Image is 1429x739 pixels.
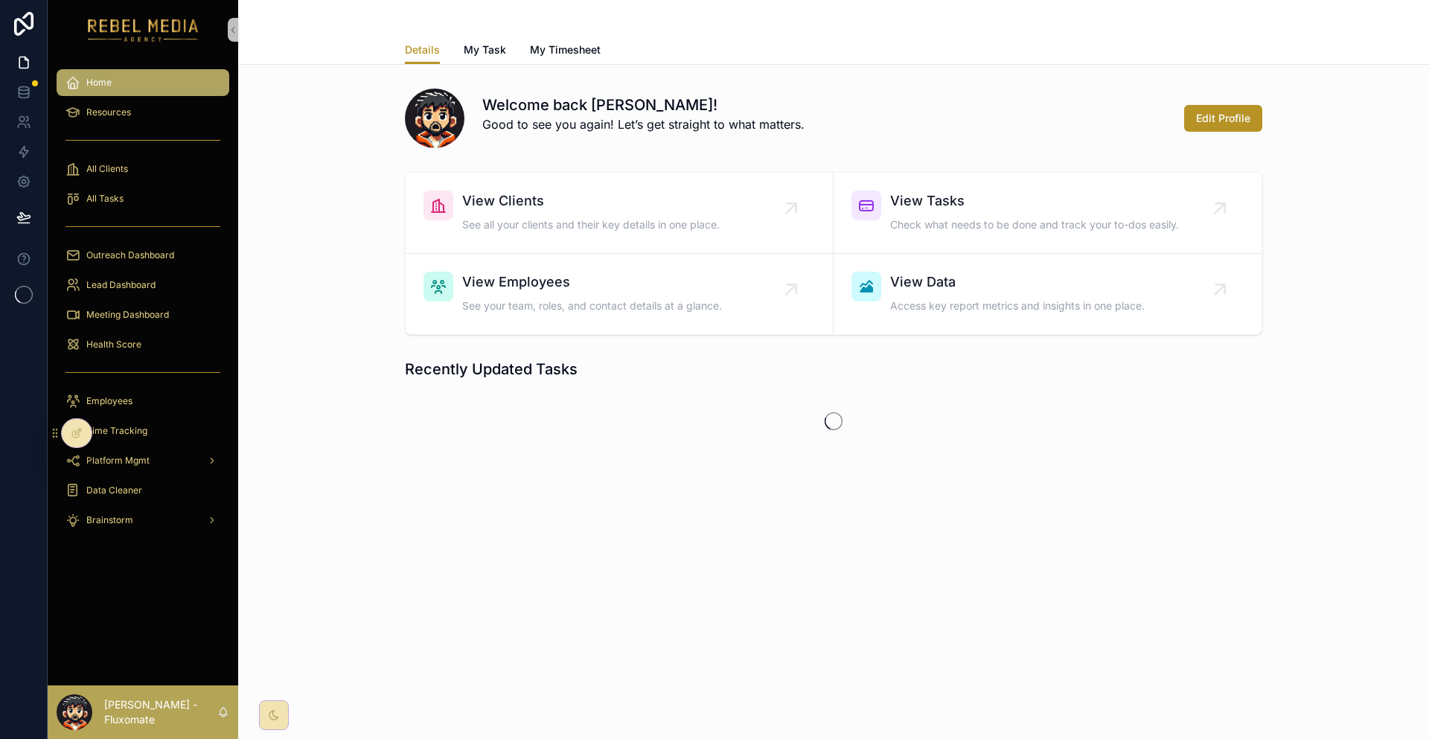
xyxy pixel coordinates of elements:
[1184,105,1262,132] button: Edit Profile
[86,309,169,321] span: Meeting Dashboard
[104,697,217,727] p: [PERSON_NAME] - Fluxomate
[405,36,440,65] a: Details
[86,249,174,261] span: Outreach Dashboard
[57,99,229,126] a: Resources
[462,298,722,313] span: See your team, roles, and contact details at a glance.
[86,455,150,467] span: Platform Mgmt
[464,36,506,66] a: My Task
[405,359,578,380] h1: Recently Updated Tasks
[406,254,834,334] a: View EmployeesSee your team, roles, and contact details at a glance.
[834,173,1262,254] a: View TasksCheck what needs to be done and track your to-dos easily.
[890,217,1179,232] span: Check what needs to be done and track your to-dos easily.
[57,447,229,474] a: Platform Mgmt
[57,272,229,298] a: Lead Dashboard
[86,106,131,118] span: Resources
[86,279,156,291] span: Lead Dashboard
[464,42,506,57] span: My Task
[834,254,1262,334] a: View DataAccess key report metrics and insights in one place.
[86,163,128,175] span: All Clients
[482,95,805,115] h1: Welcome back [PERSON_NAME]!
[890,191,1179,211] span: View Tasks
[890,272,1145,292] span: View Data
[48,60,238,551] div: scrollable content
[86,77,112,89] span: Home
[88,18,199,42] img: App logo
[462,191,720,211] span: View Clients
[57,418,229,444] a: Time Tracking
[57,477,229,504] a: Data Cleaner
[57,388,229,415] a: Employees
[86,425,147,437] span: Time Tracking
[86,339,141,351] span: Health Score
[57,69,229,96] a: Home
[86,193,124,205] span: All Tasks
[405,42,440,57] span: Details
[462,217,720,232] span: See all your clients and their key details in one place.
[57,331,229,358] a: Health Score
[890,298,1145,313] span: Access key report metrics and insights in one place.
[462,272,722,292] span: View Employees
[57,242,229,269] a: Outreach Dashboard
[57,301,229,328] a: Meeting Dashboard
[57,185,229,212] a: All Tasks
[86,395,132,407] span: Employees
[482,115,805,133] p: Good to see you again! Let’s get straight to what matters.
[1196,111,1250,126] span: Edit Profile
[86,484,142,496] span: Data Cleaner
[530,42,601,57] span: My Timesheet
[406,173,834,254] a: View ClientsSee all your clients and their key details in one place.
[57,156,229,182] a: All Clients
[530,36,601,66] a: My Timesheet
